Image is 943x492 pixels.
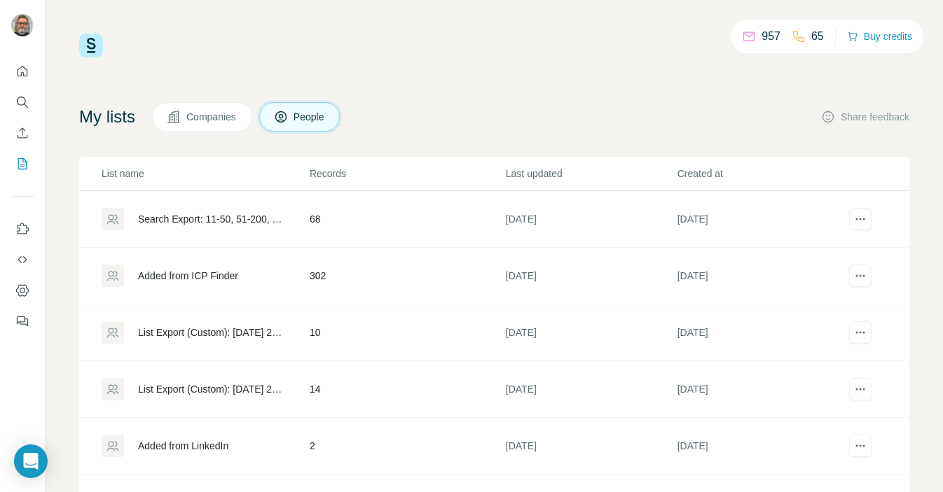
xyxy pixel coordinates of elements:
button: Use Surfe API [11,247,34,272]
button: actions [849,321,872,344]
button: Enrich CSV [11,120,34,146]
p: 957 [762,28,780,45]
td: 14 [309,361,505,418]
p: Last updated [506,167,676,181]
button: actions [849,208,872,230]
td: 68 [309,191,505,248]
button: actions [849,378,872,400]
td: [DATE] [677,248,848,304]
button: Feedback [11,309,34,334]
span: Companies [186,110,238,124]
td: [DATE] [505,248,677,304]
div: Added from LinkedIn [138,439,228,453]
button: Quick start [11,59,34,84]
p: 65 [811,28,824,45]
h4: My lists [79,106,135,128]
td: [DATE] [677,304,848,361]
td: [DATE] [677,191,848,248]
button: Share feedback [821,110,909,124]
button: Search [11,90,34,115]
img: Surfe Logo [79,34,103,57]
button: Dashboard [11,278,34,303]
td: [DATE] [505,418,677,475]
span: People [294,110,326,124]
p: List name [102,167,308,181]
div: Added from ICP Finder [138,269,238,283]
div: Search Export: 11-50, 51-200, Gerente general, Gerente de oficina, Gerente asistente, Gerente de ... [138,212,286,226]
div: Open Intercom Messenger [14,444,48,478]
div: List Export (Custom): [DATE] 22:12 [138,325,286,339]
td: [DATE] [505,191,677,248]
td: [DATE] [505,304,677,361]
td: [DATE] [677,361,848,418]
td: 2 [309,418,505,475]
td: [DATE] [505,361,677,418]
div: List Export (Custom): [DATE] 22:07 [138,382,286,396]
td: 302 [309,248,505,304]
button: My lists [11,151,34,176]
button: actions [849,265,872,287]
button: Buy credits [847,27,912,46]
img: Avatar [11,14,34,36]
button: actions [849,435,872,457]
td: 10 [309,304,505,361]
p: Records [310,167,504,181]
td: [DATE] [677,418,848,475]
button: Use Surfe on LinkedIn [11,216,34,241]
p: Created at [677,167,848,181]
